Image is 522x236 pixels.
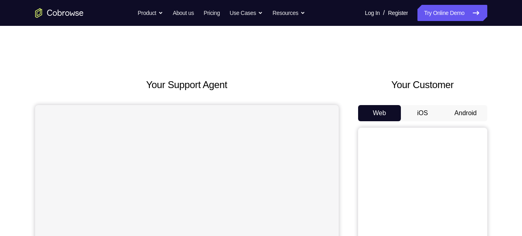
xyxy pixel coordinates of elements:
[444,105,487,121] button: Android
[35,8,84,18] a: Go to the home page
[358,105,401,121] button: Web
[358,78,487,92] h2: Your Customer
[401,105,444,121] button: iOS
[138,5,163,21] button: Product
[417,5,487,21] a: Try Online Demo
[35,78,339,92] h2: Your Support Agent
[203,5,220,21] a: Pricing
[273,5,305,21] button: Resources
[173,5,194,21] a: About us
[388,5,408,21] a: Register
[365,5,380,21] a: Log In
[383,8,385,18] span: /
[230,5,263,21] button: Use Cases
